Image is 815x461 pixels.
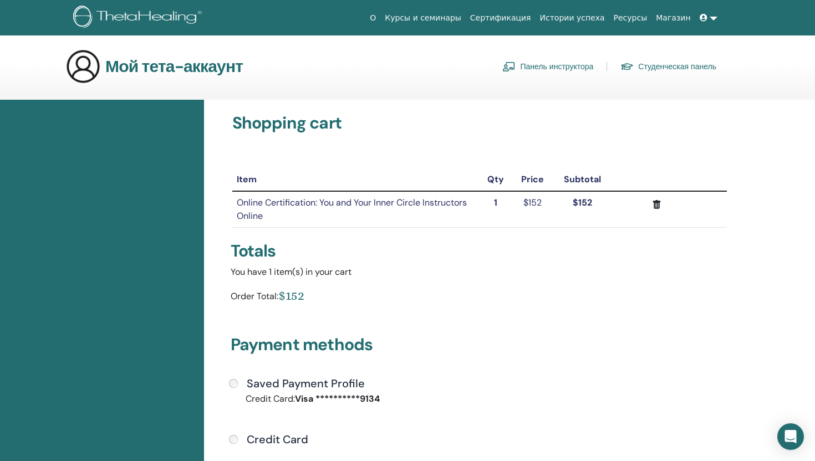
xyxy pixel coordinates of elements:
[231,335,729,359] h3: Payment methods
[651,8,695,28] a: Магазин
[536,8,609,28] a: Истории успеха
[278,288,304,304] div: $152
[247,377,365,390] h4: Saved Payment Profile
[73,6,206,30] img: logo.png
[502,62,516,71] img: chalkboard-teacher.svg
[231,241,729,261] div: Totals
[380,8,466,28] a: Курсы и семинары
[573,197,592,208] strong: $152
[512,168,553,191] th: Price
[231,265,729,279] div: You have 1 item(s) in your cart
[65,49,101,84] img: generic-user-icon.jpg
[237,392,480,406] div: Credit Card:
[232,168,480,191] th: Item
[247,433,308,446] h4: Credit Card
[620,58,716,75] a: Студенческая панель
[502,58,593,75] a: Панель инструктора
[777,423,804,450] div: Open Intercom Messenger
[466,8,536,28] a: Сертификация
[232,113,727,133] h3: Shopping cart
[231,288,278,308] div: Order Total:
[480,168,512,191] th: Qty
[609,8,652,28] a: Ресурсы
[620,62,634,71] img: graduation-cap.svg
[105,57,243,76] h3: Мой тета-аккаунт
[512,191,553,228] td: $152
[232,191,480,228] td: Online Certification: You and Your Inner Circle Instructors Online
[553,168,612,191] th: Subtotal
[494,197,497,208] strong: 1
[365,8,380,28] a: О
